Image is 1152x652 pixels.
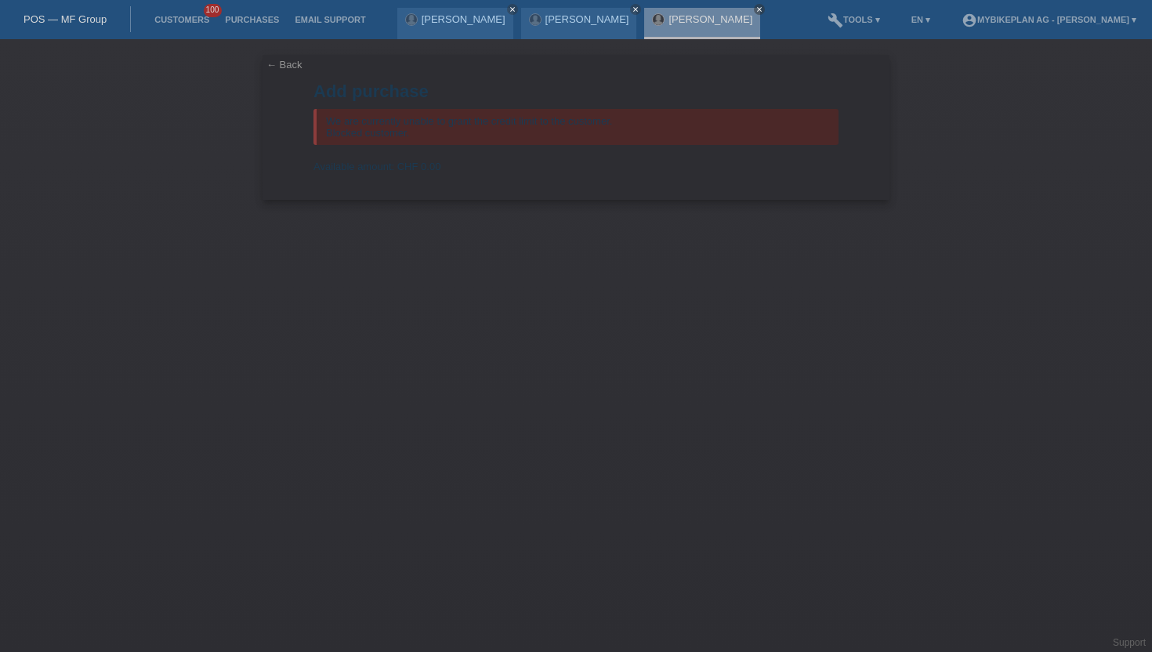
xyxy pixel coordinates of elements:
i: account_circle [962,13,977,28]
a: account_circleMybikeplan AG - [PERSON_NAME] ▾ [954,15,1144,24]
i: close [632,5,639,13]
a: POS — MF Group [24,13,107,25]
h1: Add purchase [313,81,839,101]
a: [PERSON_NAME] [668,13,752,25]
a: [PERSON_NAME] [545,13,629,25]
div: We are currently unable to grant the credit limit to the customer. Blocked customer. [313,109,839,145]
i: build [828,13,843,28]
a: buildTools ▾ [820,15,888,24]
a: [PERSON_NAME] [422,13,505,25]
a: close [754,4,765,15]
i: close [755,5,763,13]
a: Support [1113,637,1146,648]
span: CHF 0.00 [397,161,441,172]
a: EN ▾ [904,15,938,24]
a: close [630,4,641,15]
span: Available amount: [313,161,394,172]
a: close [507,4,518,15]
a: ← Back [266,59,302,71]
i: close [509,5,516,13]
a: Email Support [287,15,373,24]
span: 100 [204,4,223,17]
a: Customers [147,15,217,24]
a: Purchases [217,15,287,24]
